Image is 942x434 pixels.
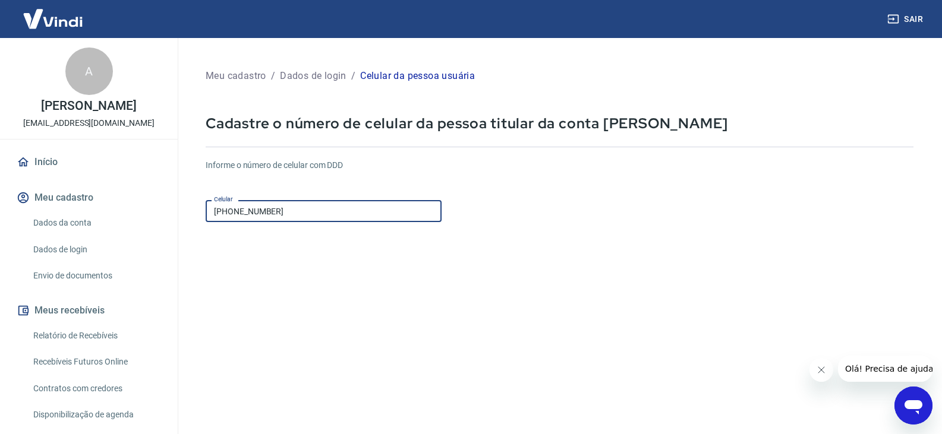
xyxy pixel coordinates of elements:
button: Meus recebíveis [14,297,163,324]
a: Recebíveis Futuros Online [29,350,163,374]
button: Sair [885,8,928,30]
p: / [351,69,355,83]
button: Meu cadastro [14,185,163,211]
iframe: Mensagem da empresa [838,356,932,382]
p: Meu cadastro [206,69,266,83]
a: Dados de login [29,237,163,262]
a: Relatório de Recebíveis [29,324,163,348]
img: Vindi [14,1,92,37]
p: [EMAIL_ADDRESS][DOMAIN_NAME] [23,117,155,129]
p: / [271,69,275,83]
p: Dados de login [280,69,346,83]
a: Dados da conta [29,211,163,235]
iframe: Botão para abrir a janela de mensagens [894,387,932,425]
p: Celular da pessoa usuária [360,69,475,83]
a: Contratos com credores [29,376,163,401]
iframe: Fechar mensagem [809,358,833,382]
p: Cadastre o número de celular da pessoa titular da conta [PERSON_NAME] [206,114,913,132]
span: Olá! Precisa de ajuda? [7,8,100,18]
h6: Informe o número de celular com DDD [206,159,913,172]
a: Disponibilização de agenda [29,403,163,427]
label: Celular [214,195,233,204]
a: Envio de documentos [29,264,163,288]
p: [PERSON_NAME] [41,100,136,112]
div: A [65,47,113,95]
a: Início [14,149,163,175]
